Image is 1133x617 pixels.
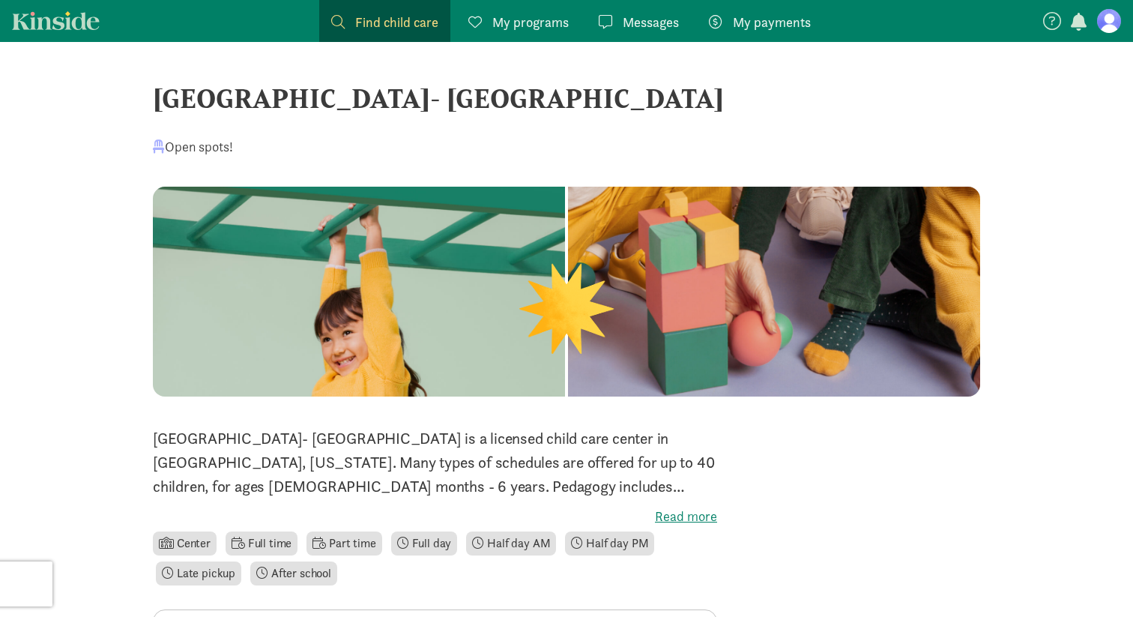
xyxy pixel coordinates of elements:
[355,12,438,32] span: Find child care
[306,532,381,556] li: Part time
[153,508,717,526] label: Read more
[733,12,811,32] span: My payments
[153,78,980,118] div: [GEOGRAPHIC_DATA]- [GEOGRAPHIC_DATA]
[12,11,100,30] a: Kinside
[153,532,217,556] li: Center
[391,532,458,556] li: Full day
[466,532,556,556] li: Half day AM
[250,562,337,586] li: After school
[492,12,569,32] span: My programs
[226,532,297,556] li: Full time
[565,532,654,556] li: Half day PM
[153,136,233,157] div: Open spots!
[623,12,679,32] span: Messages
[153,427,717,499] p: [GEOGRAPHIC_DATA]- [GEOGRAPHIC_DATA] is a licensed child care center in [GEOGRAPHIC_DATA], [US_ST...
[156,562,241,586] li: Late pickup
